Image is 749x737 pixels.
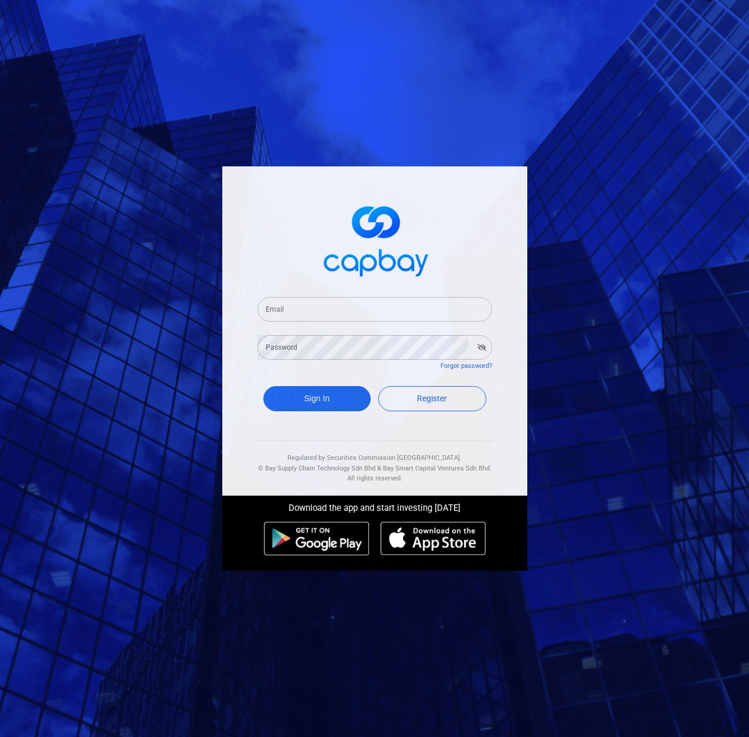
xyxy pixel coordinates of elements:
div: Download the app and start investing [DATE] [213,496,536,516]
img: android [264,521,370,555]
img: logo [316,196,433,283]
span: Register [417,394,447,403]
span: © Bay Supply Chain Technology Sdn Bhd [258,465,375,472]
div: Regulated by Securities Commission [GEOGRAPHIC_DATA]. & All rights reserved. [257,441,492,484]
span: Bay Smart Capital Ventures Sdn Bhd. [383,465,492,472]
button: Sign In [263,386,371,411]
a: Forgot password? [440,362,492,370]
a: Register [378,386,486,411]
img: ios [381,521,485,555]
